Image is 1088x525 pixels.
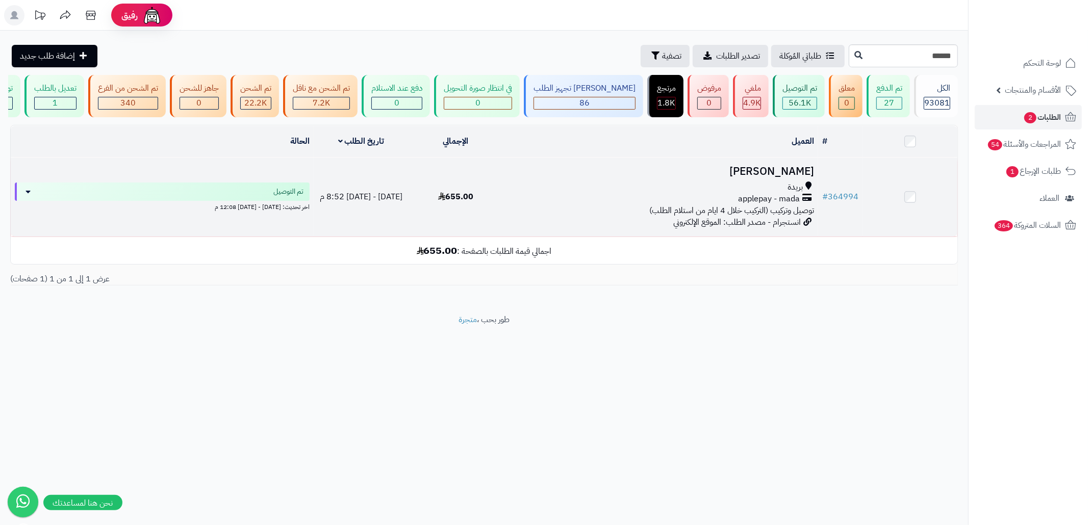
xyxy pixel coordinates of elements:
a: العملاء [975,186,1082,211]
div: تم الشحن [240,83,271,94]
a: تاريخ الطلب [338,135,385,147]
div: 22239 [241,97,271,109]
a: في انتظار صورة التحويل 0 [432,75,522,117]
div: عرض 1 إلى 1 من 1 (1 صفحات) [3,273,484,285]
a: إضافة طلب جديد [12,45,97,67]
div: تعديل بالطلب [34,83,77,94]
div: 86 [534,97,635,109]
span: الطلبات [1023,110,1061,124]
span: 0 [394,97,399,109]
a: الكل93081 [912,75,960,117]
a: تم الشحن مع ناقل 7.2K [281,75,360,117]
img: logo-2.png [1019,25,1078,47]
span: الأقسام والمنتجات [1005,83,1061,97]
span: تصفية [662,50,681,62]
div: ملغي [743,83,761,94]
div: الكل [924,83,950,94]
a: # [822,135,827,147]
span: 22.2K [245,97,267,109]
a: متجرة [459,313,477,326]
span: تم التوصيل [273,187,303,197]
span: 93081 [924,97,950,109]
span: 0 [844,97,849,109]
span: 1.8K [658,97,675,109]
a: تعديل بالطلب 1 [22,75,86,117]
img: ai-face.png [142,5,162,25]
div: جاهز للشحن [180,83,219,94]
span: # [822,191,828,203]
div: مرفوض [697,83,721,94]
a: العميل [792,135,814,147]
b: 655.00 [417,243,458,258]
div: 0 [444,97,512,109]
a: المراجعات والأسئلة54 [975,132,1082,156]
div: 7223 [293,97,349,109]
a: السلات المتروكة364 [975,213,1082,238]
a: تم الشحن 22.2K [229,75,281,117]
div: 4926 [743,97,761,109]
button: تصفية [641,45,690,67]
span: 0 [707,97,712,109]
div: تم الشحن من الفرع [98,83,158,94]
span: إضافة طلب جديد [20,50,75,62]
span: المراجعات والأسئلة [987,137,1061,151]
td: اجمالي قيمة الطلبات بالصفحة : [11,237,957,264]
div: اخر تحديث: [DATE] - [DATE] 12:08 م [15,201,310,212]
span: 4.9K [743,97,761,109]
div: تم الشحن مع ناقل [293,83,350,94]
div: 0 [839,97,854,109]
a: معلق 0 [827,75,865,117]
span: 0 [197,97,202,109]
span: بريدة [788,181,803,193]
span: 2 [1024,112,1036,123]
a: جاهز للشحن 0 [168,75,229,117]
span: 0 [475,97,480,109]
a: الطلبات2 [975,105,1082,129]
span: 56.1K [789,97,811,109]
span: [DATE] - [DATE] 8:52 م [320,191,402,203]
h3: [PERSON_NAME] [507,166,814,177]
div: تم الدفع [876,83,902,94]
a: تصدير الطلبات [693,45,768,67]
div: معلق [839,83,855,94]
span: طلباتي المُوكلة [779,50,821,62]
div: 0 [180,97,218,109]
a: دفع عند الاستلام 0 [360,75,432,117]
a: لوحة التحكم [975,51,1082,75]
span: 364 [995,220,1013,231]
span: توصيل وتركيب (التركيب خلال 4 ايام من استلام الطلب) [649,204,814,217]
div: 1 [35,97,76,109]
span: 54 [988,139,1002,150]
span: 655.00 [438,191,473,203]
div: دفع عند الاستلام [371,83,422,94]
div: 0 [698,97,721,109]
a: مرتجع 1.8K [645,75,686,117]
div: [PERSON_NAME] تجهيز الطلب [534,83,636,94]
a: الإجمالي [443,135,469,147]
div: تم التوصيل [782,83,817,94]
span: applepay - mada [738,193,800,205]
div: 1766 [657,97,675,109]
span: 340 [120,97,136,109]
a: الحالة [290,135,310,147]
div: 340 [98,97,158,109]
a: #364994 [822,191,858,203]
span: تصدير الطلبات [716,50,760,62]
span: 86 [579,97,590,109]
span: 7.2K [313,97,330,109]
span: 27 [884,97,895,109]
span: طلبات الإرجاع [1005,164,1061,178]
span: لوحة التحكم [1023,56,1061,70]
span: 1 [53,97,58,109]
span: السلات المتروكة [994,218,1061,232]
a: مرفوض 0 [686,75,731,117]
a: [PERSON_NAME] تجهيز الطلب 86 [522,75,645,117]
span: العملاء [1040,191,1059,205]
div: 56114 [783,97,817,109]
a: تم الدفع 27 [865,75,912,117]
div: 27 [877,97,902,109]
a: تم التوصيل 56.1K [771,75,827,117]
a: ملغي 4.9K [731,75,771,117]
span: انستجرام - مصدر الطلب: الموقع الإلكتروني [673,216,801,228]
a: تحديثات المنصة [27,5,53,28]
